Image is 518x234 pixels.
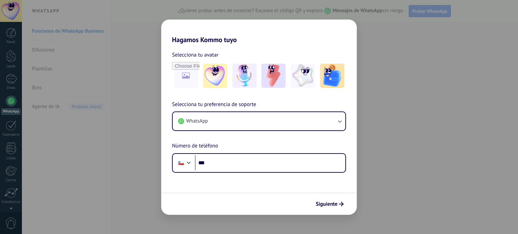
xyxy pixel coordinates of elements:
img: -1.jpeg [203,64,227,88]
img: -3.jpeg [261,64,286,88]
span: Siguiente [316,202,338,206]
img: -5.jpeg [320,64,344,88]
span: Selecciona tu preferencia de soporte [172,100,256,109]
div: Chile: + 56 [175,156,188,170]
button: WhatsApp [173,112,345,130]
span: WhatsApp [186,118,208,125]
img: -4.jpeg [291,64,315,88]
span: Selecciona tu avatar [172,51,219,59]
img: -2.jpeg [232,64,257,88]
span: Número de teléfono [172,142,218,151]
button: Siguiente [313,198,347,210]
h2: Hagamos Kommo tuyo [161,20,357,44]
